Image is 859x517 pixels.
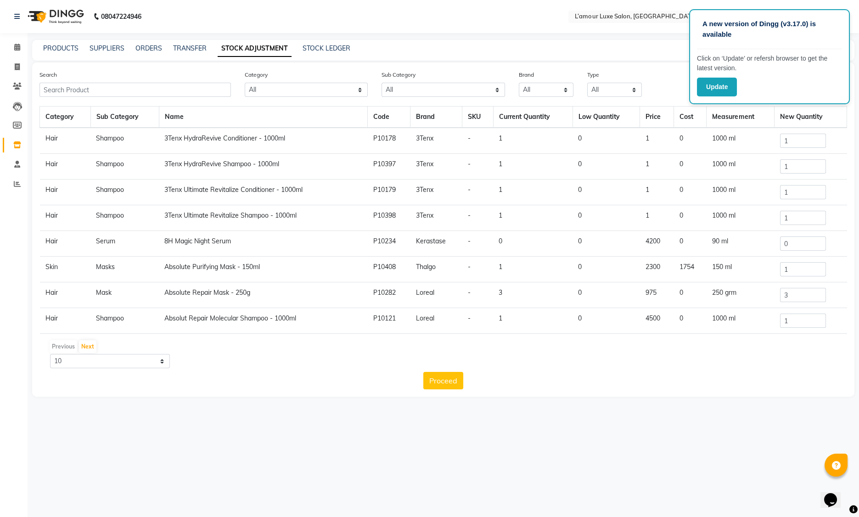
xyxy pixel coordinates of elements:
[674,154,707,180] td: 0
[519,71,534,79] label: Brand
[640,231,674,257] td: 4200
[410,107,462,128] th: Brand
[90,107,159,128] th: Sub Category
[159,205,367,231] td: 3Tenx Ultimate Revitalize Shampoo - 1000ml
[368,231,410,257] td: P10234
[462,205,493,231] td: -
[702,19,837,39] p: A new version of Dingg (v3.17.0) is available
[573,154,640,180] td: 0
[493,334,573,360] td: 2
[368,257,410,282] td: P10408
[674,205,707,231] td: 0
[707,107,775,128] th: Measurement
[640,154,674,180] td: 1
[159,180,367,205] td: 3Tenx Ultimate Revitalize Conditioner - 1000ml
[39,83,231,97] input: Search Product
[159,154,367,180] td: 3Tenx HydraRevive Shampoo - 1000ml
[368,308,410,334] td: P10121
[697,54,842,73] p: Click on ‘Update’ or refersh browser to get the latest version.
[820,480,850,508] iframe: chat widget
[159,308,367,334] td: Absolut Repair Molecular Shampoo - 1000ml
[707,180,775,205] td: 1000 ml
[674,282,707,308] td: 0
[573,308,640,334] td: 0
[640,308,674,334] td: 4500
[40,231,91,257] td: Hair
[493,205,573,231] td: 1
[410,257,462,282] td: Thalgo
[573,231,640,257] td: 0
[707,334,775,360] td: 190 ml
[707,128,775,154] td: 1000 ml
[697,78,737,96] button: Update
[410,128,462,154] td: 3Tenx
[587,71,599,79] label: Type
[101,4,141,29] b: 08047224946
[40,154,91,180] td: Hair
[573,282,640,308] td: 0
[90,282,159,308] td: Mask
[462,334,493,360] td: -
[410,308,462,334] td: Loreal
[493,308,573,334] td: 1
[640,282,674,308] td: 975
[90,257,159,282] td: Masks
[707,257,775,282] td: 150 ml
[368,128,410,154] td: P10178
[90,308,159,334] td: Shampoo
[40,282,91,308] td: Hair
[90,44,124,52] a: SUPPLIERS
[640,334,674,360] td: 2000
[79,340,96,353] button: Next
[493,257,573,282] td: 1
[159,257,367,282] td: Absolute Purifying Mask - 150ml
[674,257,707,282] td: 1754
[40,205,91,231] td: Hair
[674,308,707,334] td: 0
[640,128,674,154] td: 1
[368,205,410,231] td: P10398
[303,44,350,52] a: STOCK LEDGER
[173,44,207,52] a: TRANSFER
[573,180,640,205] td: 0
[573,257,640,282] td: 0
[707,205,775,231] td: 1000 ml
[640,107,674,128] th: Price
[90,334,159,360] td: Serum
[39,71,57,79] label: Search
[218,40,292,57] a: STOCK ADJUSTMENT
[90,180,159,205] td: Shampoo
[493,231,573,257] td: 0
[707,231,775,257] td: 90 ml
[493,107,573,128] th: Current Quantity
[410,205,462,231] td: 3Tenx
[43,44,79,52] a: PRODUCTS
[674,128,707,154] td: 0
[462,257,493,282] td: -
[493,128,573,154] td: 1
[245,71,268,79] label: Category
[573,205,640,231] td: 0
[40,308,91,334] td: Hair
[707,308,775,334] td: 1000 ml
[90,154,159,180] td: Shampoo
[674,180,707,205] td: 0
[573,128,640,154] td: 0
[410,154,462,180] td: 3Tenx
[90,205,159,231] td: Shampoo
[368,107,410,128] th: Code
[410,334,462,360] td: Loreal
[462,180,493,205] td: -
[640,180,674,205] td: 1
[410,231,462,257] td: Kerastase
[462,128,493,154] td: -
[775,107,847,128] th: New Quantity
[40,107,91,128] th: Category
[462,282,493,308] td: -
[368,282,410,308] td: P10282
[462,107,493,128] th: SKU
[462,154,493,180] td: -
[573,334,640,360] td: 0
[640,257,674,282] td: 2300
[493,154,573,180] td: 1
